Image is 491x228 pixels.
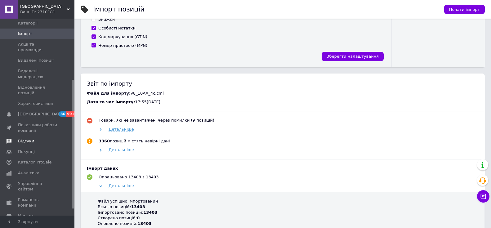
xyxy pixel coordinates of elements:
[131,204,145,209] b: 13403
[109,147,134,152] span: Детальніше
[109,127,134,132] span: Детальніше
[20,9,74,15] div: Ваш ID: 2710181
[18,58,54,63] span: Видалені позиції
[99,139,110,143] b: 3360
[18,68,57,79] span: Видалені модерацією
[99,118,214,123] div: Товари, які не завантажені через помилки (9 позицій)
[98,25,136,31] div: Особисті нотатки
[18,42,57,53] span: Акції та промокоди
[18,20,38,26] span: Категорії
[18,111,64,117] span: [DEMOGRAPHIC_DATA]
[87,166,479,171] div: Імпорт даних
[135,100,160,104] span: 17:55[DATE]
[131,91,164,96] span: v8_10AA_4c.cml
[87,80,479,87] div: Звіт по імпорту
[18,101,53,106] span: Характеристики
[99,174,159,180] div: Опрацьовано 13403 з 13403
[87,100,135,104] span: Дата та час імпорту:
[20,4,67,9] span: Букварь
[18,170,39,176] span: Аналітика
[98,204,477,210] div: Всього позицій:
[444,5,485,14] button: Почати імпорт
[18,122,57,133] span: Показники роботи компанії
[449,7,480,12] span: Почати імпорт
[477,190,489,203] button: Чат з покупцем
[327,54,379,59] span: Зберегти налаштування
[98,43,147,48] div: Номер пристрою (MPN)
[98,210,477,215] div: Імпортовано позицій:
[137,216,140,220] b: 0
[99,138,170,144] div: позицій містять невірні дані
[98,221,477,226] div: Оновлено позицій:
[87,91,131,96] span: Файл для імпорту:
[18,85,57,96] span: Відновлення позицій
[98,17,115,22] div: Знижки
[98,34,147,40] div: Код маркування (GTIN)
[18,31,32,37] span: Імпорт
[18,213,34,219] span: Маркет
[18,149,35,154] span: Покупці
[98,215,477,221] div: Створено позицій:
[18,181,57,192] span: Управління сайтом
[93,6,145,13] h1: Імпорт позицій
[66,111,76,117] span: 99+
[137,221,151,226] b: 13403
[143,210,157,215] b: 13403
[18,138,34,144] span: Відгуки
[18,197,57,208] span: Гаманець компанії
[18,159,51,165] span: Каталог ProSale
[109,183,134,188] span: Детальніше
[98,199,477,204] div: Файл успішно імпортований
[59,111,66,117] span: 36
[322,52,384,61] button: Зберегти налаштування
